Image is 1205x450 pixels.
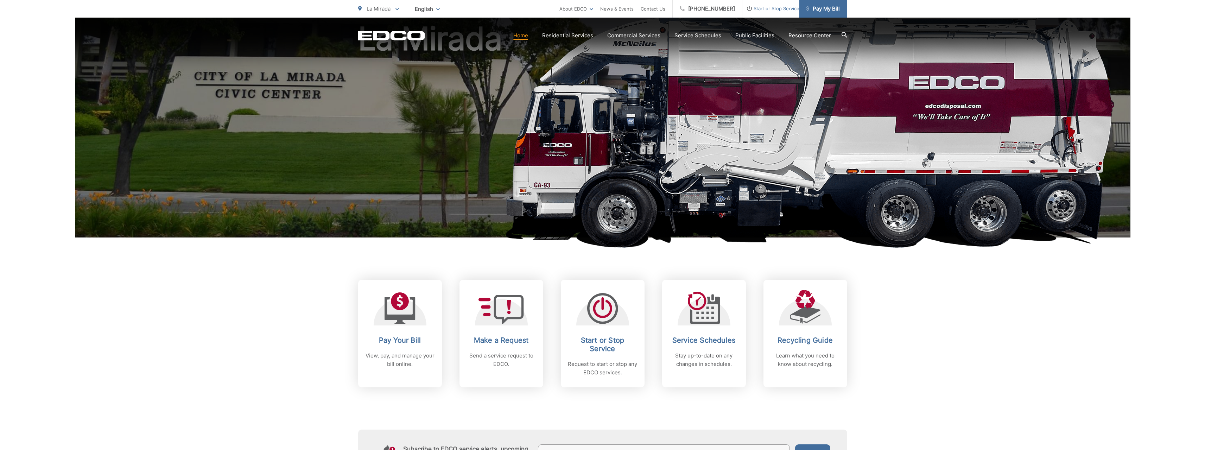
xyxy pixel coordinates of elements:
h2: Make a Request [467,336,536,344]
a: Residential Services [542,31,593,40]
a: EDCD logo. Return to the homepage. [358,31,425,40]
span: Pay My Bill [806,5,840,13]
h2: Start or Stop Service [568,336,638,353]
a: About EDCO [559,5,593,13]
h2: Service Schedules [669,336,739,344]
h2: Pay Your Bill [365,336,435,344]
a: Service Schedules [674,31,721,40]
a: Service Schedules Stay up-to-date on any changes in schedules. [662,280,746,387]
h1: La Mirada [358,21,847,244]
span: English [410,3,445,15]
a: Home [513,31,528,40]
p: Request to start or stop any EDCO services. [568,360,638,377]
a: Resource Center [788,31,831,40]
a: Recycling Guide Learn what you need to know about recycling. [763,280,847,387]
p: View, pay, and manage your bill online. [365,351,435,368]
a: Public Facilities [735,31,774,40]
a: Pay Your Bill View, pay, and manage your bill online. [358,280,442,387]
span: La Mirada [367,5,391,12]
a: Make a Request Send a service request to EDCO. [459,280,543,387]
h2: Recycling Guide [770,336,840,344]
p: Learn what you need to know about recycling. [770,351,840,368]
a: News & Events [600,5,634,13]
p: Stay up-to-date on any changes in schedules. [669,351,739,368]
a: Contact Us [641,5,665,13]
a: Commercial Services [607,31,660,40]
p: Send a service request to EDCO. [467,351,536,368]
